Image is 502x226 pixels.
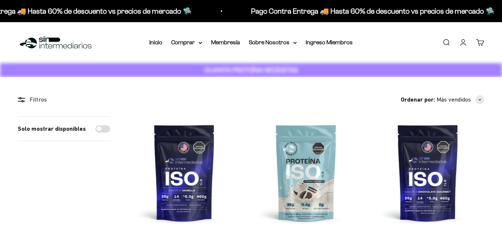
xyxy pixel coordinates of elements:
button: Más vendidos [437,95,484,105]
a: Membresía [211,39,240,45]
a: Inicio [149,39,162,45]
strong: CUANTA PROTEÍNA NECESITAS [204,66,298,74]
label: Solo mostrar disponibles [18,124,86,134]
p: Pago Contra Entrega 🚚 Hasta 60% de descuento vs precios de mercado 🛸 [251,5,495,17]
span: Ordenar por: [401,95,435,105]
summary: Sobre Nosotros [249,38,297,47]
a: Ingreso Miembros [306,39,353,45]
span: Más vendidos [437,95,471,105]
div: Filtros [18,95,110,105]
summary: Comprar [171,38,202,47]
